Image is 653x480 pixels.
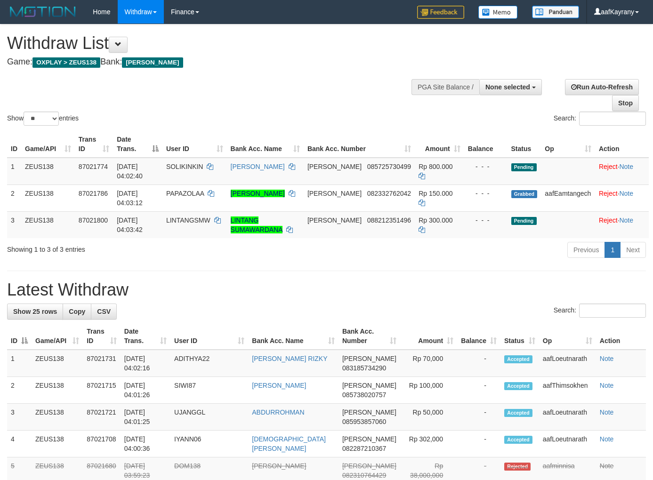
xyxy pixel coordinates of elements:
th: ID: activate to sort column descending [7,323,32,350]
a: [PERSON_NAME] RIZKY [252,355,327,362]
a: [PERSON_NAME] [231,163,285,170]
span: Rp 300.000 [419,216,452,224]
span: Copy 088212351496 to clipboard [367,216,411,224]
span: Copy 083185734290 to clipboard [342,364,386,372]
input: Search: [579,304,646,318]
span: Copy 082310764429 to clipboard [342,472,386,479]
a: LINTANG SUMAWARDANA [231,216,282,233]
span: CSV [97,308,111,315]
span: Copy 085725730499 to clipboard [367,163,411,170]
th: Trans ID: activate to sort column ascending [83,323,120,350]
td: 4 [7,431,32,457]
span: OXPLAY > ZEUS138 [32,57,100,68]
a: Note [619,216,633,224]
span: Accepted [504,409,532,417]
span: Accepted [504,355,532,363]
td: aafLoeutnarath [539,431,596,457]
td: 3 [7,404,32,431]
a: [PERSON_NAME] [252,462,306,470]
td: ZEUS138 [21,184,75,211]
td: ZEUS138 [32,350,83,377]
a: [PERSON_NAME] [231,190,285,197]
td: Rp 70,000 [400,350,457,377]
th: Status [508,131,541,158]
span: Pending [511,217,537,225]
td: - [457,377,500,404]
span: Pending [511,163,537,171]
td: aafThimsokhen [539,377,596,404]
th: Amount: activate to sort column ascending [415,131,464,158]
span: Copy 082332762042 to clipboard [367,190,411,197]
td: 87021731 [83,350,120,377]
a: [PERSON_NAME] [252,382,306,389]
a: Reject [599,190,618,197]
span: [PERSON_NAME] [122,57,183,68]
th: Balance: activate to sort column ascending [457,323,500,350]
a: Previous [567,242,605,258]
span: Copy 082287210367 to clipboard [342,445,386,452]
th: Op: activate to sort column ascending [541,131,595,158]
td: 87021721 [83,404,120,431]
div: - - - [468,189,504,198]
span: Rp 800.000 [419,163,452,170]
td: 1 [7,158,21,185]
td: ZEUS138 [21,158,75,185]
td: Rp 50,000 [400,404,457,431]
th: Date Trans.: activate to sort column descending [113,131,162,158]
div: - - - [468,162,504,171]
span: LINTANGSMW [166,216,210,224]
th: Trans ID: activate to sort column ascending [75,131,113,158]
td: 87021715 [83,377,120,404]
th: Game/API: activate to sort column ascending [32,323,83,350]
th: Bank Acc. Name: activate to sort column ascending [227,131,304,158]
span: [PERSON_NAME] [342,355,396,362]
img: panduan.png [532,6,579,18]
span: Accepted [504,436,532,444]
span: Copy 085738020757 to clipboard [342,391,386,399]
span: Grabbed [511,190,538,198]
th: Action [596,323,646,350]
th: Bank Acc. Name: activate to sort column ascending [248,323,339,350]
span: Copy 085953857060 to clipboard [342,418,386,425]
a: [DEMOGRAPHIC_DATA][PERSON_NAME] [252,435,326,452]
input: Search: [579,112,646,126]
span: [DATE] 04:02:40 [117,163,143,180]
td: [DATE] 04:01:25 [121,404,170,431]
th: Date Trans.: activate to sort column ascending [121,323,170,350]
td: - [457,404,500,431]
span: SOLIKINKIN [166,163,203,170]
div: Showing 1 to 3 of 3 entries [7,241,265,254]
span: [PERSON_NAME] [342,462,396,470]
span: None selected [485,83,530,91]
span: Rp 150.000 [419,190,452,197]
td: Rp 302,000 [400,431,457,457]
th: User ID: activate to sort column ascending [170,323,248,350]
a: 1 [605,242,621,258]
span: 87021774 [79,163,108,170]
div: - - - [468,216,504,225]
th: Amount: activate to sort column ascending [400,323,457,350]
td: · [595,211,649,238]
button: None selected [479,79,542,95]
div: PGA Site Balance / [411,79,479,95]
a: Note [600,435,614,443]
span: [DATE] 04:03:42 [117,216,143,233]
span: [PERSON_NAME] [307,190,362,197]
img: MOTION_logo.png [7,5,79,19]
h1: Latest Withdraw [7,280,646,299]
td: 2 [7,184,21,211]
a: Note [619,163,633,170]
a: Run Auto-Refresh [565,79,639,95]
td: 1 [7,350,32,377]
th: Game/API: activate to sort column ascending [21,131,75,158]
img: Feedback.jpg [417,6,464,19]
td: [DATE] 04:00:36 [121,431,170,457]
span: PAPAZOLAA [166,190,204,197]
td: aafLoeutnarath [539,404,596,431]
span: [PERSON_NAME] [342,408,396,416]
span: [PERSON_NAME] [307,216,362,224]
span: [PERSON_NAME] [342,435,396,443]
td: · [595,184,649,211]
a: Note [600,382,614,389]
a: Next [620,242,646,258]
